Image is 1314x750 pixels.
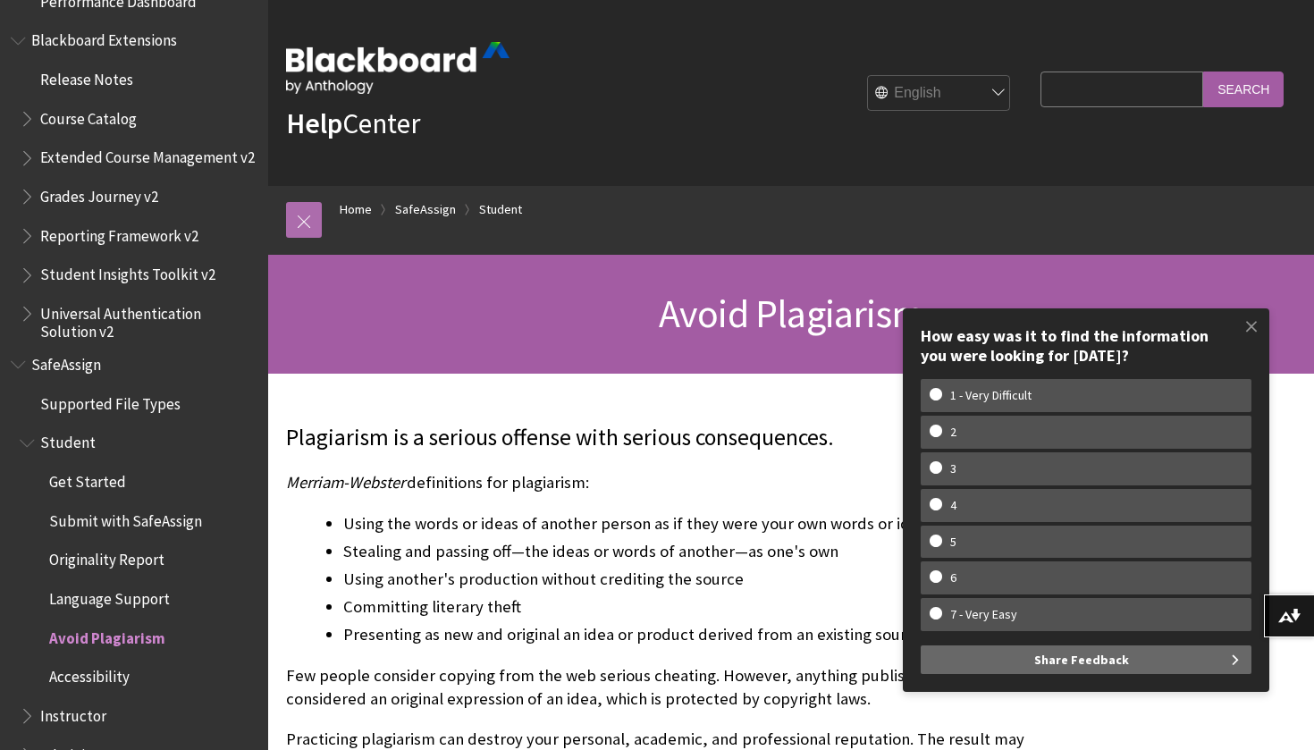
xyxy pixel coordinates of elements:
p: definitions for plagiarism: [286,471,1032,494]
button: Share Feedback [921,645,1251,674]
a: Student [479,198,522,221]
w-span: 4 [930,498,977,513]
img: Blackboard by Anthology [286,42,510,94]
span: Grades Journey v2 [40,181,158,206]
a: Home [340,198,372,221]
span: Accessibility [49,662,130,687]
li: Committing literary theft [343,594,1032,619]
a: HelpCenter [286,105,420,141]
span: Student Insights Toolkit v2 [40,260,215,284]
span: Get Started [49,467,126,491]
span: Language Support [49,584,170,608]
span: Reporting Framework v2 [40,221,198,245]
w-span: 1 - Very Difficult [930,388,1052,403]
span: Originality Report [49,545,164,569]
span: Supported File Types [40,389,181,413]
span: Release Notes [40,64,133,88]
w-span: 7 - Very Easy [930,607,1038,622]
w-span: 6 [930,570,977,586]
li: Presenting as new and original an idea or product derived from an existing source [343,622,1032,647]
p: Plagiarism is a serious offense with serious consequences. [286,422,1032,454]
w-span: 2 [930,425,977,440]
span: Avoid Plagiarism [659,289,923,338]
span: Merriam-Webster [286,472,405,493]
div: How easy was it to find the information you were looking for [DATE]? [921,326,1251,365]
span: Course Catalog [40,104,137,128]
span: Share Feedback [1034,645,1129,674]
input: Search [1203,72,1284,106]
li: Using the words or ideas of another person as if they were your own words or ideas [343,511,1032,536]
select: Site Language Selector [868,76,1011,112]
w-span: 3 [930,461,977,476]
strong: Help [286,105,342,141]
nav: Book outline for Blackboard Extensions [11,26,257,341]
span: Extended Course Management v2 [40,143,255,167]
span: Submit with SafeAssign [49,506,202,530]
li: Stealing and passing off—the ideas or words of another—as one's own [343,539,1032,564]
span: Blackboard Extensions [31,26,177,50]
a: SafeAssign [395,198,456,221]
span: Avoid Plagiarism [49,623,165,647]
w-span: 5 [930,535,977,550]
li: Using another's production without crediting the source [343,567,1032,592]
span: Student [40,428,96,452]
span: Instructor [40,701,106,725]
span: Universal Authentication Solution v2 [40,299,256,341]
span: SafeAssign [31,350,101,374]
p: Few people consider copying from the web serious cheating. However, anything published on the web... [286,664,1032,711]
